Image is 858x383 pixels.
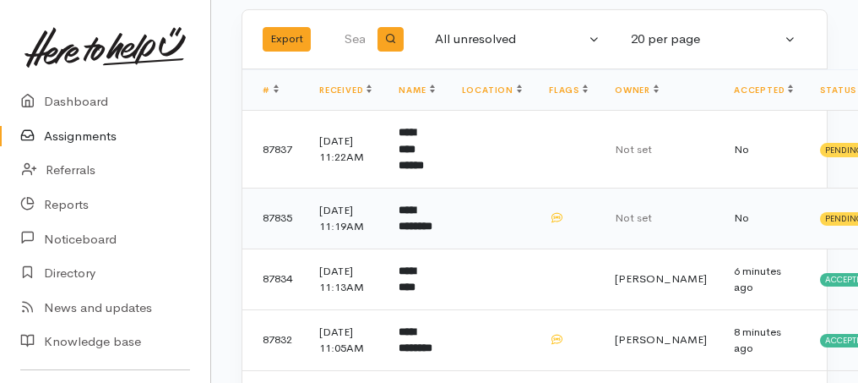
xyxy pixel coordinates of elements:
[306,309,385,370] td: [DATE] 11:05AM
[734,142,749,156] span: No
[306,249,385,309] td: [DATE] 11:13AM
[242,249,306,309] td: 87834
[734,325,781,356] time: 8 minutes ago
[615,142,652,156] span: Not set
[621,23,806,56] button: 20 per page
[734,211,749,225] span: No
[615,332,707,347] span: [PERSON_NAME]
[242,309,306,370] td: 87832
[615,271,707,286] span: [PERSON_NAME]
[319,85,372,96] a: Received
[734,85,793,96] a: Accepted
[734,264,781,295] time: 6 minutes ago
[242,188,306,249] td: 87835
[306,111,385,189] td: [DATE] 11:22AM
[462,85,522,96] a: Location
[631,30,781,49] div: 20 per page
[615,211,652,225] span: Not set
[263,27,311,52] button: Export
[242,111,306,189] td: 87837
[615,85,659,96] a: Owner
[306,188,385,249] td: [DATE] 11:19AM
[435,30,585,49] div: All unresolved
[263,85,279,96] a: #
[399,85,434,96] a: Name
[549,85,588,96] a: Flags
[425,23,611,56] button: All unresolved
[344,19,368,60] input: Search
